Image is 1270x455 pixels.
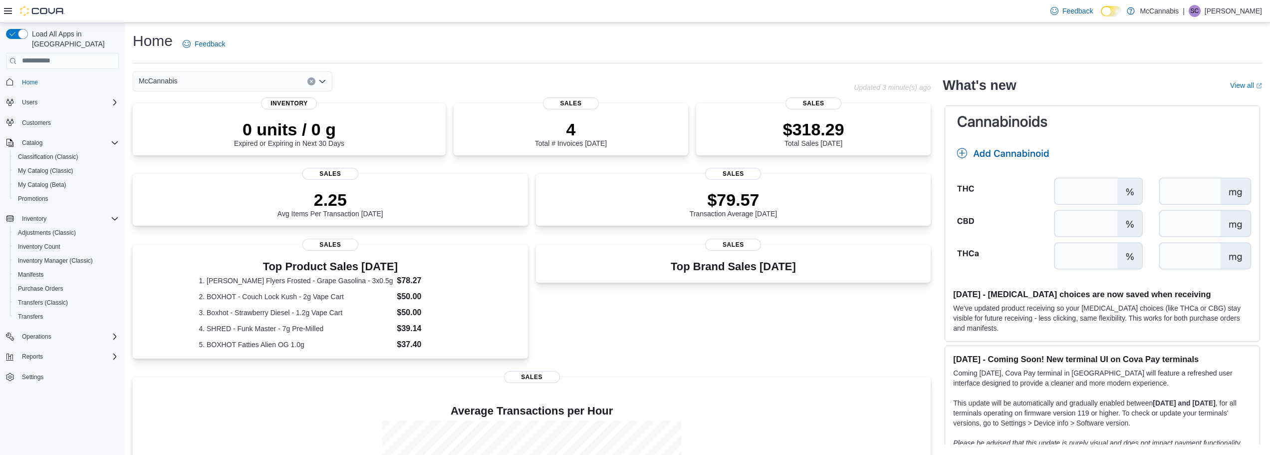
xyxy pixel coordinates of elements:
[14,283,119,295] span: Purchase Orders
[1062,6,1093,16] span: Feedback
[18,371,119,383] span: Settings
[705,168,761,180] span: Sales
[10,150,123,164] button: Classification (Classic)
[397,275,462,287] dd: $78.27
[1191,5,1199,17] span: SC
[543,97,599,109] span: Sales
[199,261,462,273] h3: Top Product Sales [DATE]
[18,76,42,88] a: Home
[1153,399,1215,407] strong: [DATE] and [DATE]
[14,165,77,177] a: My Catalog (Classic)
[22,119,51,127] span: Customers
[14,241,64,253] a: Inventory Count
[18,271,43,279] span: Manifests
[307,77,315,85] button: Clear input
[10,192,123,206] button: Promotions
[14,269,119,281] span: Manifests
[953,439,1242,447] em: Please be advised that this update is purely visual and does not impact payment functionality.
[18,257,93,265] span: Inventory Manager (Classic)
[953,398,1252,428] p: This update will be automatically and gradually enabled between , for all terminals operating on ...
[10,282,123,296] button: Purchase Orders
[199,292,393,302] dt: 2. BOXHOT - Couch Lock Kush - 2g Vape Cart
[133,31,173,51] h1: Home
[18,243,60,251] span: Inventory Count
[18,351,47,363] button: Reports
[1256,83,1262,89] svg: External link
[1189,5,1201,17] div: Steven Comeau
[2,350,123,364] button: Reports
[18,331,119,343] span: Operations
[10,226,123,240] button: Adjustments (Classic)
[14,255,97,267] a: Inventory Manager (Classic)
[1046,1,1097,21] a: Feedback
[18,137,119,149] span: Catalog
[953,303,1252,333] p: We've updated product receiving so your [MEDICAL_DATA] choices (like THCa or CBG) stay visible fo...
[234,119,344,147] div: Expired or Expiring in Next 30 Days
[14,227,80,239] a: Adjustments (Classic)
[14,179,119,191] span: My Catalog (Beta)
[1205,5,1262,17] p: [PERSON_NAME]
[18,137,46,149] button: Catalog
[18,313,43,321] span: Transfers
[2,370,123,384] button: Settings
[10,178,123,192] button: My Catalog (Beta)
[705,239,761,251] span: Sales
[14,269,47,281] a: Manifests
[14,283,67,295] a: Purchase Orders
[397,291,462,303] dd: $50.00
[14,179,70,191] a: My Catalog (Beta)
[22,333,51,341] span: Operations
[953,368,1252,388] p: Coming [DATE], Cova Pay terminal in [GEOGRAPHIC_DATA] will feature a refreshed user interface des...
[671,261,796,273] h3: Top Brand Sales [DATE]
[18,96,41,108] button: Users
[18,117,55,129] a: Customers
[10,164,123,178] button: My Catalog (Classic)
[18,371,47,383] a: Settings
[14,165,119,177] span: My Catalog (Classic)
[18,96,119,108] span: Users
[14,311,47,323] a: Transfers
[690,190,777,218] div: Transaction Average [DATE]
[18,299,68,307] span: Transfers (Classic)
[18,153,78,161] span: Classification (Classic)
[783,119,844,147] div: Total Sales [DATE]
[943,77,1016,93] h2: What's new
[22,78,38,86] span: Home
[397,323,462,335] dd: $39.14
[10,310,123,324] button: Transfers
[18,331,55,343] button: Operations
[14,227,119,239] span: Adjustments (Classic)
[2,212,123,226] button: Inventory
[854,83,931,91] p: Updated 3 minute(s) ago
[318,77,326,85] button: Open list of options
[953,354,1252,364] h3: [DATE] - Coming Soon! New terminal UI on Cova Pay terminals
[953,289,1252,299] h3: [DATE] - [MEDICAL_DATA] choices are now saved when receiving
[14,151,119,163] span: Classification (Classic)
[195,39,225,49] span: Feedback
[141,405,923,417] h4: Average Transactions per Hour
[504,371,560,383] span: Sales
[14,311,119,323] span: Transfers
[6,71,119,411] nav: Complex example
[18,116,119,129] span: Customers
[234,119,344,139] p: 0 units / 0 g
[18,213,50,225] button: Inventory
[10,240,123,254] button: Inventory Count
[18,351,119,363] span: Reports
[18,167,73,175] span: My Catalog (Classic)
[2,136,123,150] button: Catalog
[139,75,178,87] span: McCannabis
[22,373,43,381] span: Settings
[14,297,72,309] a: Transfers (Classic)
[179,34,229,54] a: Feedback
[1101,6,1122,16] input: Dark Mode
[199,276,393,286] dt: 1. [PERSON_NAME] Flyers Frosted - Grape Gasolina - 3x0.5g
[14,297,119,309] span: Transfers (Classic)
[28,29,119,49] span: Load All Apps in [GEOGRAPHIC_DATA]
[18,76,119,88] span: Home
[199,340,393,350] dt: 5. BOXHOT Fatties Alien OG 1.0g
[302,168,358,180] span: Sales
[277,190,383,210] p: 2.25
[10,296,123,310] button: Transfers (Classic)
[14,241,119,253] span: Inventory Count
